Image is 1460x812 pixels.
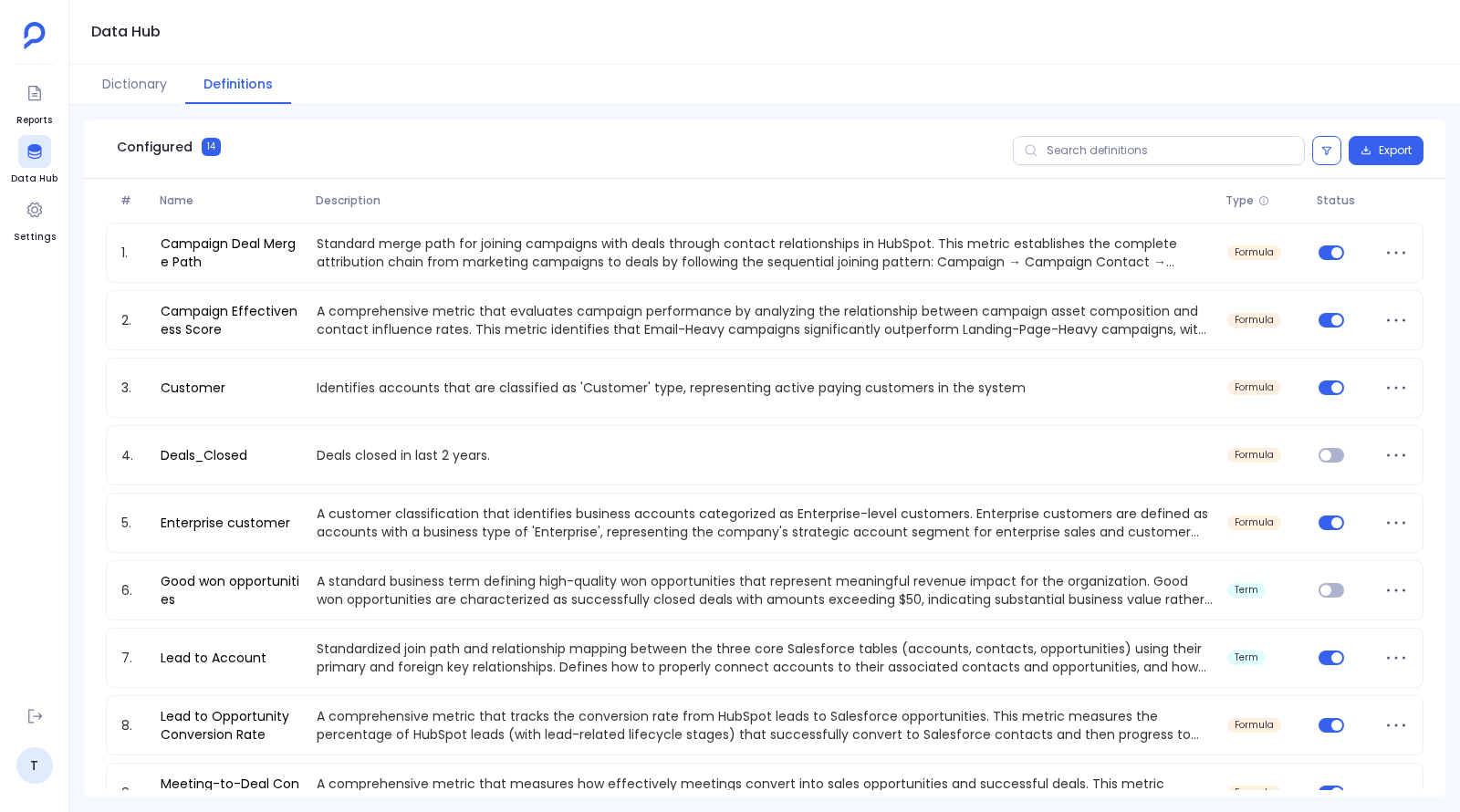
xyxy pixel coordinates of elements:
a: Lead to Opportunity Conversion Rate [153,707,309,744]
span: term [1235,652,1258,663]
button: Dictionary [84,65,185,104]
p: Standardized join path and relationship mapping between the three core Salesforce tables (account... [309,640,1220,676]
span: Name [152,193,308,208]
span: formula [1235,787,1274,798]
span: Configured [117,138,193,156]
a: Customer [153,379,233,397]
a: Enterprise customer [153,514,297,532]
span: Export [1379,143,1412,158]
p: Standard merge path for joining campaigns with deals through contact relationships in HubSpot. Th... [309,234,1220,271]
span: 2. [114,311,153,329]
a: Good won opportunities [153,572,309,609]
span: 6. [114,581,153,599]
p: Deals closed in last 2 years. [309,446,1220,464]
button: Export [1349,136,1423,165]
span: 5. [114,514,153,532]
span: Description [308,193,1219,208]
p: A comprehensive metric that measures how effectively meetings convert into sales opportunities an... [309,775,1220,811]
span: formula [1235,720,1274,731]
a: Lead to Account [153,649,274,667]
p: A comprehensive metric that tracks the conversion rate from HubSpot leads to Salesforce opportuni... [309,707,1220,744]
span: 9. [114,784,153,802]
span: Status [1309,193,1374,208]
h1: Data Hub [91,19,161,45]
span: Data Hub [11,172,57,186]
span: 3. [114,379,153,397]
img: petavue logo [24,22,46,49]
p: A standard business term defining high-quality won opportunities that represent meaningful revenu... [309,572,1220,609]
span: 14 [202,138,221,156]
span: formula [1235,517,1274,528]
span: 8. [114,716,153,734]
span: 7. [114,649,153,667]
span: Settings [14,230,56,245]
span: Type [1225,193,1254,208]
p: A comprehensive metric that evaluates campaign performance by analyzing the relationship between ... [309,302,1220,338]
a: Campaign Deal Merge Path [153,234,309,271]
a: Meeting-to-Deal Conversion Efficiency [153,775,309,811]
span: # [113,193,152,208]
a: Settings [14,193,56,245]
span: 1. [114,244,153,262]
input: Search definitions [1013,136,1305,165]
a: Deals_Closed [153,446,255,464]
a: T [16,747,53,784]
p: A customer classification that identifies business accounts categorized as Enterprise-level custo... [309,505,1220,541]
span: term [1235,585,1258,596]
p: Identifies accounts that are classified as 'Customer' type, representing active paying customers ... [309,379,1220,397]
span: formula [1235,450,1274,461]
span: Reports [16,113,52,128]
a: Reports [16,77,52,128]
button: Definitions [185,65,291,104]
a: Data Hub [11,135,57,186]
span: formula [1235,382,1274,393]
a: Campaign Effectiveness Score [153,302,309,338]
span: 4. [114,446,153,464]
span: formula [1235,315,1274,326]
span: formula [1235,247,1274,258]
